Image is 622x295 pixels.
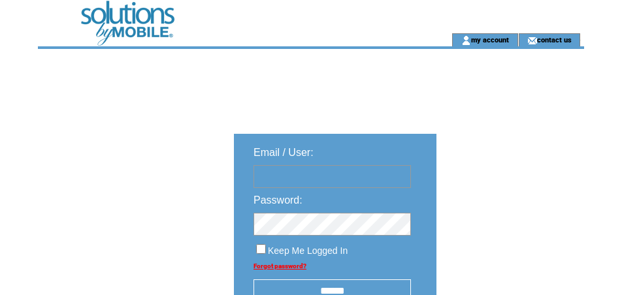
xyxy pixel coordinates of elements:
[471,35,509,44] a: my account
[254,262,306,270] a: Forgot password?
[254,147,314,158] span: Email / User:
[254,194,303,206] span: Password:
[268,245,348,256] span: Keep Me Logged In
[461,35,471,46] img: account_icon.gif;jsessionid=4DE780AD710E7E089FE091AF4302F299
[537,35,572,44] a: contact us
[527,35,537,46] img: contact_us_icon.gif;jsessionid=4DE780AD710E7E089FE091AF4302F299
